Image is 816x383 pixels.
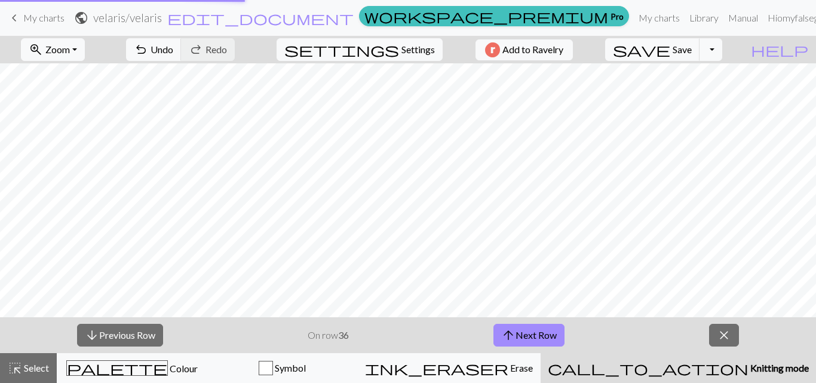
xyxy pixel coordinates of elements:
[151,44,173,55] span: Undo
[284,41,399,58] span: settings
[717,327,731,344] span: close
[22,362,49,373] span: Select
[8,360,22,376] span: highlight_alt
[634,6,685,30] a: My charts
[485,42,500,57] img: Ravelry
[613,41,670,58] span: save
[77,324,163,347] button: Previous Row
[357,353,541,383] button: Erase
[21,38,85,61] button: Zoom
[673,44,692,55] span: Save
[476,39,573,60] button: Add to Ravelry
[57,353,207,383] button: Colour
[284,42,399,57] i: Settings
[508,362,533,373] span: Erase
[541,353,816,383] button: Knitting mode
[168,363,198,374] span: Colour
[93,11,162,24] h2: velaris / velaris
[493,324,565,347] button: Next Row
[365,360,508,376] span: ink_eraser
[338,329,349,341] strong: 36
[273,362,306,373] span: Symbol
[85,327,99,344] span: arrow_downward
[7,10,22,26] span: keyboard_arrow_left
[502,42,563,57] span: Add to Ravelry
[548,360,748,376] span: call_to_action
[7,8,65,28] a: My charts
[723,6,763,30] a: Manual
[605,38,700,61] button: Save
[751,41,808,58] span: help
[308,328,349,342] p: On row
[401,42,435,57] span: Settings
[29,41,43,58] span: zoom_in
[277,38,443,61] button: SettingsSettings
[134,41,148,58] span: undo
[364,8,608,24] span: workspace_premium
[748,362,809,373] span: Knitting mode
[126,38,182,61] button: Undo
[45,44,70,55] span: Zoom
[359,6,629,26] a: Pro
[67,360,167,376] span: palette
[23,12,65,23] span: My charts
[501,327,516,344] span: arrow_upward
[207,353,358,383] button: Symbol
[685,6,723,30] a: Library
[167,10,354,26] span: edit_document
[74,10,88,26] span: public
